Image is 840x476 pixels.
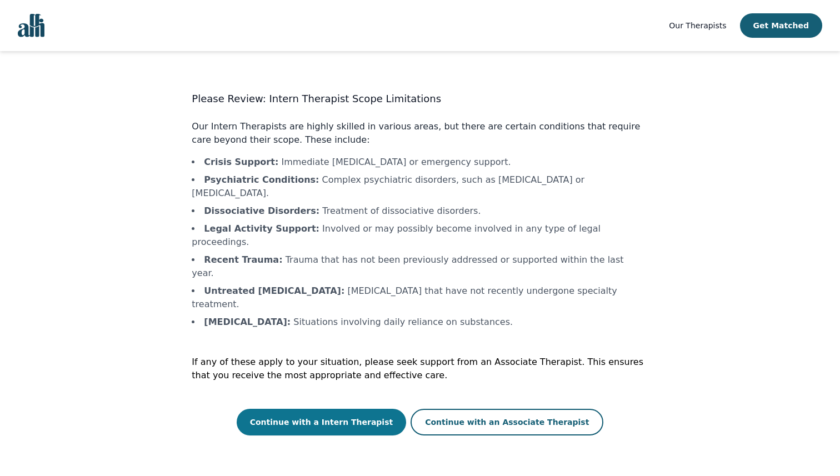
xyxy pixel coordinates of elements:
[204,206,319,216] b: Dissociative Disorders :
[669,21,726,30] span: Our Therapists
[237,409,407,435] button: Continue with a Intern Therapist
[204,174,319,185] b: Psychiatric Conditions :
[18,14,44,37] img: alli logo
[192,355,648,382] p: If any of these apply to your situation, please seek support from an Associate Therapist. This en...
[192,253,648,280] li: Trauma that has not been previously addressed or supported within the last year.
[192,173,648,200] li: Complex psychiatric disorders, such as [MEDICAL_DATA] or [MEDICAL_DATA].
[204,254,282,265] b: Recent Trauma :
[192,284,648,311] li: [MEDICAL_DATA] that have not recently undergone specialty treatment.
[192,120,648,147] p: Our Intern Therapists are highly skilled in various areas, but there are certain conditions that ...
[192,315,648,329] li: Situations involving daily reliance on substances.
[192,156,648,169] li: Immediate [MEDICAL_DATA] or emergency support.
[740,13,822,38] button: Get Matched
[204,285,344,296] b: Untreated [MEDICAL_DATA] :
[669,19,726,32] a: Our Therapists
[192,91,648,107] h3: Please Review: Intern Therapist Scope Limitations
[192,204,648,218] li: Treatment of dissociative disorders.
[204,317,291,327] b: [MEDICAL_DATA] :
[192,222,648,249] li: Involved or may possibly become involved in any type of legal proceedings.
[411,409,603,435] button: Continue with an Associate Therapist
[204,223,319,234] b: Legal Activity Support :
[204,157,278,167] b: Crisis Support :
